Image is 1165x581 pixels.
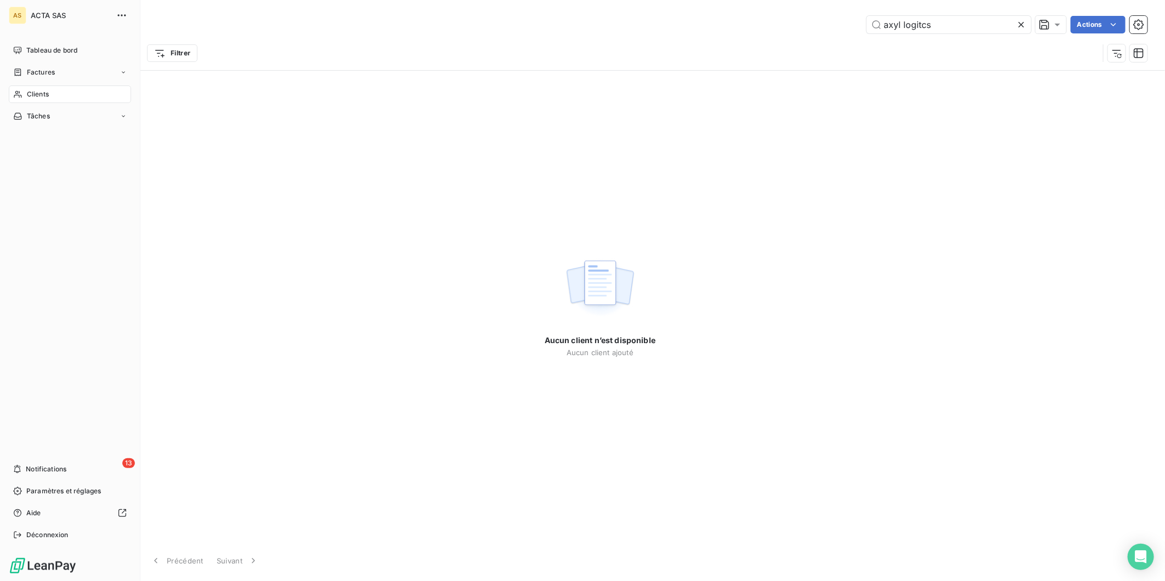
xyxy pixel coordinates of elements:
[27,111,50,121] span: Tâches
[147,44,197,62] button: Filtrer
[27,89,49,99] span: Clients
[545,335,655,346] span: Aucun client n’est disponible
[26,464,66,474] span: Notifications
[210,549,265,572] button: Suivant
[144,549,210,572] button: Précédent
[567,348,634,357] span: Aucun client ajouté
[9,504,131,522] a: Aide
[26,45,77,55] span: Tableau de bord
[27,67,55,77] span: Factures
[9,557,77,574] img: Logo LeanPay
[26,486,101,496] span: Paramètres et réglages
[31,11,110,20] span: ACTA SAS
[565,254,635,322] img: empty state
[867,16,1031,33] input: Rechercher
[122,458,135,468] span: 13
[26,508,41,518] span: Aide
[1071,16,1126,33] button: Actions
[9,7,26,24] div: AS
[26,530,69,540] span: Déconnexion
[1128,544,1154,570] div: Open Intercom Messenger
